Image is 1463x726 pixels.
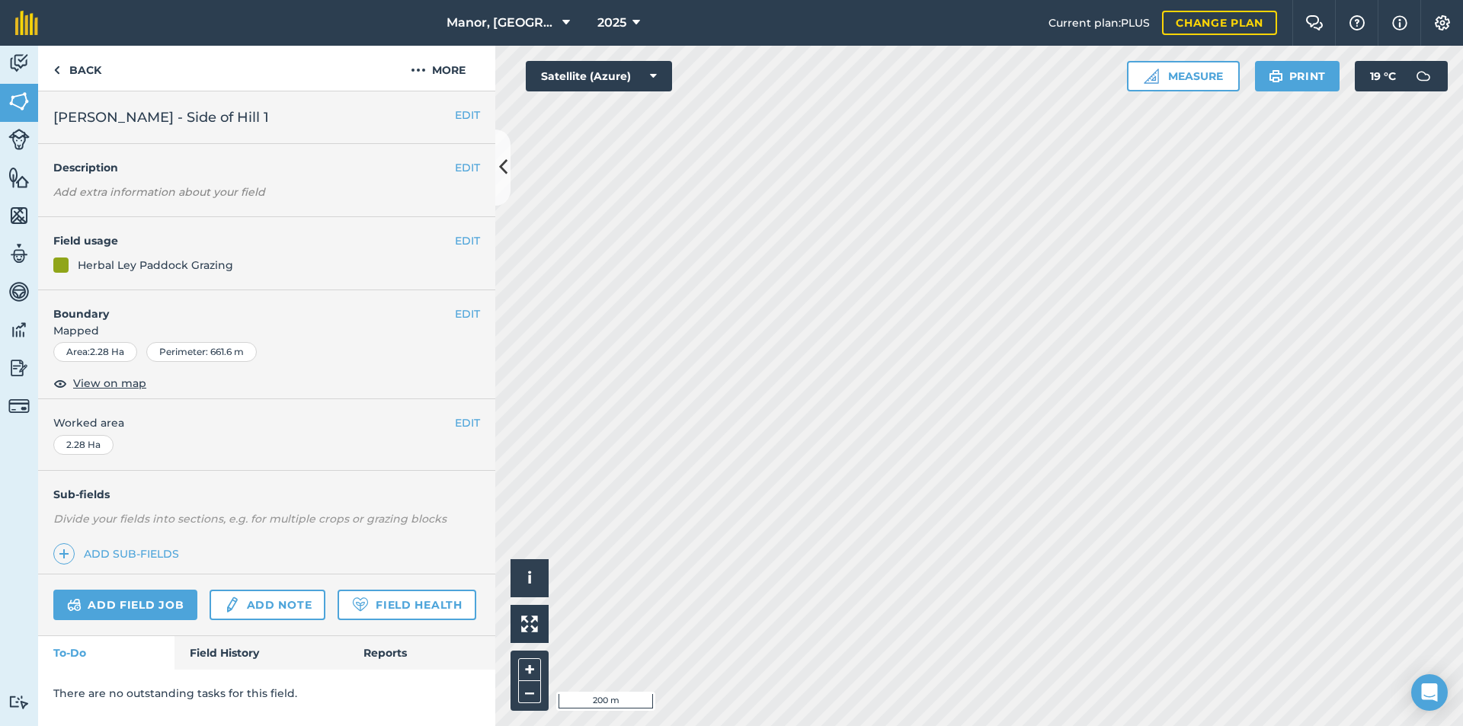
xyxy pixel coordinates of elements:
button: 19 °C [1355,61,1448,91]
a: Reports [348,636,495,670]
a: Field Health [338,590,475,620]
button: EDIT [455,414,480,431]
img: svg+xml;base64,PHN2ZyB4bWxucz0iaHR0cDovL3d3dy53My5vcmcvMjAwMC9zdmciIHdpZHRoPSI1NiIgaGVpZ2h0PSI2MC... [8,90,30,113]
h4: Field usage [53,232,455,249]
img: svg+xml;base64,PHN2ZyB4bWxucz0iaHR0cDovL3d3dy53My5vcmcvMjAwMC9zdmciIHdpZHRoPSI5IiBoZWlnaHQ9IjI0Ii... [53,61,60,79]
img: svg+xml;base64,PD94bWwgdmVyc2lvbj0iMS4wIiBlbmNvZGluZz0idXRmLTgiPz4KPCEtLSBHZW5lcmF0b3I6IEFkb2JlIE... [8,395,30,417]
em: Add extra information about your field [53,185,265,199]
button: Print [1255,61,1340,91]
img: Two speech bubbles overlapping with the left bubble in the forefront [1305,15,1324,30]
button: View on map [53,374,146,392]
img: svg+xml;base64,PD94bWwgdmVyc2lvbj0iMS4wIiBlbmNvZGluZz0idXRmLTgiPz4KPCEtLSBHZW5lcmF0b3I6IEFkb2JlIE... [8,357,30,379]
img: svg+xml;base64,PHN2ZyB4bWxucz0iaHR0cDovL3d3dy53My5vcmcvMjAwMC9zdmciIHdpZHRoPSI1NiIgaGVpZ2h0PSI2MC... [8,166,30,189]
span: Worked area [53,414,480,431]
img: Ruler icon [1144,69,1159,84]
img: svg+xml;base64,PHN2ZyB4bWxucz0iaHR0cDovL3d3dy53My5vcmcvMjAwMC9zdmciIHdpZHRoPSIxOSIgaGVpZ2h0PSIyNC... [1269,67,1283,85]
button: Satellite (Azure) [526,61,672,91]
img: svg+xml;base64,PHN2ZyB4bWxucz0iaHR0cDovL3d3dy53My5vcmcvMjAwMC9zdmciIHdpZHRoPSIxNyIgaGVpZ2h0PSIxNy... [1392,14,1407,32]
a: To-Do [38,636,174,670]
button: + [518,658,541,681]
img: A cog icon [1433,15,1452,30]
img: svg+xml;base64,PD94bWwgdmVyc2lvbj0iMS4wIiBlbmNvZGluZz0idXRmLTgiPz4KPCEtLSBHZW5lcmF0b3I6IEFkb2JlIE... [8,318,30,341]
button: – [518,681,541,703]
a: Add note [210,590,325,620]
div: Open Intercom Messenger [1411,674,1448,711]
a: Back [38,46,117,91]
div: 2.28 Ha [53,435,114,455]
em: Divide your fields into sections, e.g. for multiple crops or grazing blocks [53,512,447,526]
a: Add field job [53,590,197,620]
div: Perimeter : 661.6 m [146,342,257,362]
div: Herbal Ley Paddock Grazing [78,257,233,273]
img: svg+xml;base64,PD94bWwgdmVyc2lvbj0iMS4wIiBlbmNvZGluZz0idXRmLTgiPz4KPCEtLSBHZW5lcmF0b3I6IEFkb2JlIE... [8,242,30,265]
span: i [527,568,532,587]
img: svg+xml;base64,PD94bWwgdmVyc2lvbj0iMS4wIiBlbmNvZGluZz0idXRmLTgiPz4KPCEtLSBHZW5lcmF0b3I6IEFkb2JlIE... [8,280,30,303]
div: Area : 2.28 Ha [53,342,137,362]
a: Field History [174,636,347,670]
img: Four arrows, one pointing top left, one top right, one bottom right and the last bottom left [521,616,538,632]
button: EDIT [455,107,480,123]
img: svg+xml;base64,PHN2ZyB4bWxucz0iaHR0cDovL3d3dy53My5vcmcvMjAwMC9zdmciIHdpZHRoPSIyMCIgaGVpZ2h0PSIyNC... [411,61,426,79]
span: [PERSON_NAME] - Side of Hill 1 [53,107,269,128]
img: A question mark icon [1348,15,1366,30]
span: 2025 [597,14,626,32]
img: svg+xml;base64,PHN2ZyB4bWxucz0iaHR0cDovL3d3dy53My5vcmcvMjAwMC9zdmciIHdpZHRoPSI1NiIgaGVpZ2h0PSI2MC... [8,204,30,227]
a: Change plan [1162,11,1277,35]
span: Manor, [GEOGRAPHIC_DATA], [GEOGRAPHIC_DATA] [447,14,556,32]
button: EDIT [455,232,480,249]
button: EDIT [455,159,480,176]
button: i [511,559,549,597]
img: svg+xml;base64,PD94bWwgdmVyc2lvbj0iMS4wIiBlbmNvZGluZz0idXRmLTgiPz4KPCEtLSBHZW5lcmF0b3I6IEFkb2JlIE... [8,695,30,709]
h4: Boundary [38,290,455,322]
img: svg+xml;base64,PD94bWwgdmVyc2lvbj0iMS4wIiBlbmNvZGluZz0idXRmLTgiPz4KPCEtLSBHZW5lcmF0b3I6IEFkb2JlIE... [8,129,30,150]
h4: Description [53,159,480,176]
img: svg+xml;base64,PHN2ZyB4bWxucz0iaHR0cDovL3d3dy53My5vcmcvMjAwMC9zdmciIHdpZHRoPSIxNCIgaGVpZ2h0PSIyNC... [59,545,69,563]
span: View on map [73,375,146,392]
img: fieldmargin Logo [15,11,38,35]
button: EDIT [455,305,480,322]
img: svg+xml;base64,PHN2ZyB4bWxucz0iaHR0cDovL3d3dy53My5vcmcvMjAwMC9zdmciIHdpZHRoPSIxOCIgaGVpZ2h0PSIyNC... [53,374,67,392]
p: There are no outstanding tasks for this field. [53,685,480,702]
img: svg+xml;base64,PD94bWwgdmVyc2lvbj0iMS4wIiBlbmNvZGluZz0idXRmLTgiPz4KPCEtLSBHZW5lcmF0b3I6IEFkb2JlIE... [1408,61,1439,91]
span: 19 ° C [1370,61,1396,91]
span: Mapped [38,322,495,339]
img: svg+xml;base64,PD94bWwgdmVyc2lvbj0iMS4wIiBlbmNvZGluZz0idXRmLTgiPz4KPCEtLSBHZW5lcmF0b3I6IEFkb2JlIE... [67,596,82,614]
img: svg+xml;base64,PD94bWwgdmVyc2lvbj0iMS4wIiBlbmNvZGluZz0idXRmLTgiPz4KPCEtLSBHZW5lcmF0b3I6IEFkb2JlIE... [8,52,30,75]
button: More [381,46,495,91]
span: Current plan : PLUS [1048,14,1150,31]
a: Add sub-fields [53,543,185,564]
img: svg+xml;base64,PD94bWwgdmVyc2lvbj0iMS4wIiBlbmNvZGluZz0idXRmLTgiPz4KPCEtLSBHZW5lcmF0b3I6IEFkb2JlIE... [223,596,240,614]
button: Measure [1127,61,1240,91]
h4: Sub-fields [38,486,495,503]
